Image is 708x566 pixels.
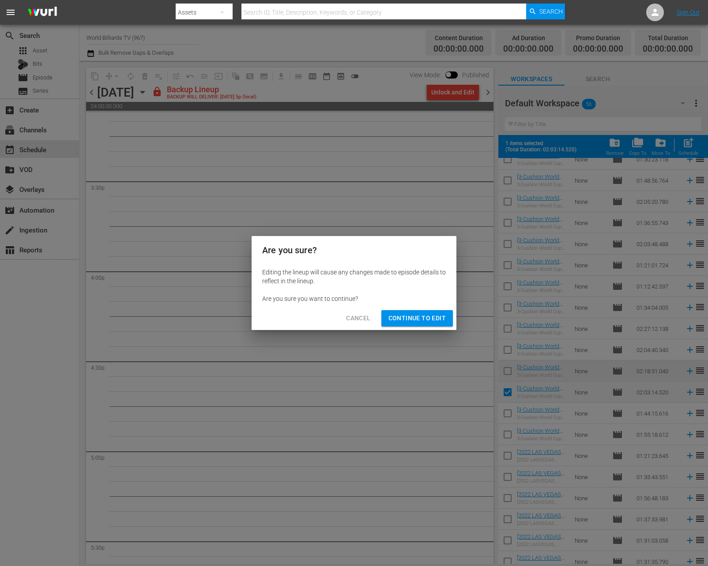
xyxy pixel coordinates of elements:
[21,2,64,23] img: ans4CAIJ8jUAAAAAAAAAAAAAAAAAAAAAAAAgQb4GAAAAAAAAAAAAAAAAAAAAAAAAJMjXAAAAAAAAAAAAAAAAAAAAAAAAgAT5G...
[262,243,446,257] h2: Are you sure?
[388,313,446,324] span: Continue to Edit
[381,310,453,326] button: Continue to Edit
[339,310,377,326] button: Cancel
[262,268,446,285] div: Editing the lineup will cause any changes made to episode details to reflect in the lineup.
[262,294,446,303] div: Are you sure you want to continue?
[5,7,16,18] span: menu
[539,4,563,19] span: Search
[677,9,700,16] a: Sign Out
[346,313,370,324] span: Cancel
